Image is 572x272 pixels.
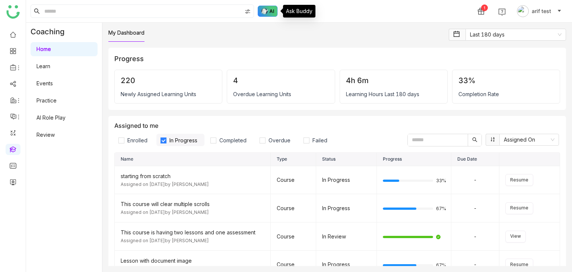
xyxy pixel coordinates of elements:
img: ask-buddy-hover.svg [258,6,278,17]
span: In Progress [166,137,200,143]
div: In Review [322,233,371,241]
button: arif test [515,5,563,17]
th: Name [115,153,271,166]
a: Review [36,132,55,138]
nz-select-item: Assigned On [504,134,554,145]
th: Status [316,153,377,166]
span: 33% [436,178,445,183]
div: Course [277,176,310,184]
th: Progress [377,153,451,166]
span: Overdue [266,137,293,143]
button: Resume [505,259,533,271]
div: Course [277,204,310,212]
span: arif test [532,7,551,15]
div: In Progress [322,260,371,269]
div: 4h 6m [346,76,441,85]
a: My Dashboard [108,29,144,36]
div: This course is having two lessons and one assessment [121,228,264,237]
div: Course [277,233,310,241]
a: Learn [36,63,50,69]
div: 4 [233,76,328,85]
span: Resume [510,261,528,268]
div: Assigned to me [114,122,560,146]
div: Learning Hours Last 180 days [346,91,441,97]
div: Lesson with document image [121,257,264,265]
button: Resume [505,174,533,186]
td: - [451,222,500,251]
img: logo [6,5,20,19]
span: View [510,233,521,240]
span: 67% [436,263,445,268]
div: 220 [121,76,216,85]
div: Overdue Learning Units [233,91,328,97]
span: Resume [510,177,528,184]
div: Coaching [26,23,76,41]
div: Ask Buddy [283,5,315,18]
div: Assigned on [DATE] by [PERSON_NAME] [121,209,264,216]
div: starting from scratch [121,172,264,180]
nz-select-item: Last 180 days [470,29,562,40]
div: This course will clear multiple scrolls [121,200,264,208]
a: AI Role Play [36,114,66,121]
span: Enrolled [124,137,150,143]
img: help.svg [498,8,506,16]
span: Resume [510,205,528,212]
span: 67% [436,206,445,211]
th: Type [271,153,316,166]
div: 33% [458,76,554,85]
a: Home [36,46,51,52]
span: Failed [309,137,330,143]
div: Assigned on [DATE] by [PERSON_NAME] [121,181,264,188]
td: - [451,166,500,194]
img: search-type.svg [245,9,251,15]
div: Newly Assigned Learning Units [121,91,216,97]
div: Course [277,260,310,269]
th: Due Date [451,153,500,166]
div: Progress [114,54,560,64]
div: In Progress [322,176,371,184]
td: - [451,194,500,222]
div: Completion Rate [458,91,554,97]
a: Practice [36,97,57,104]
button: View [505,231,526,243]
span: Completed [216,137,250,143]
button: Resume [505,202,533,214]
div: 1 [481,4,488,11]
div: In Progress [322,204,371,212]
div: Assigned on [DATE] by [PERSON_NAME] [121,237,264,244]
img: avatar [517,5,529,17]
a: Events [36,80,53,86]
